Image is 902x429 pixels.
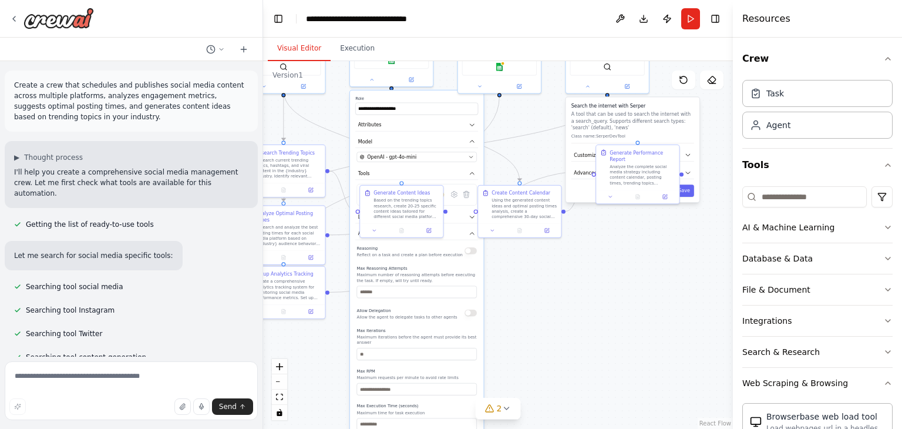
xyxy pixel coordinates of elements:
label: Max Execution Time (seconds) [356,403,476,408]
button: fit view [272,390,287,405]
span: Searching tool Instagram [26,306,115,315]
button: Tools [355,167,478,180]
div: Create Content Calendar [492,190,550,196]
h3: Search the internet with Serper [571,103,694,109]
div: File & Document [742,284,810,296]
button: Open in side panel [417,226,440,234]
button: Open in side panel [392,76,430,84]
button: Start a new chat [234,42,253,56]
button: zoom in [272,359,287,374]
g: Edge from 6fb2e6cc-874b-452e-8cdb-2eddf751455d to e2c89ce0-6015-4929-99b3-61071aabacf7 [329,167,355,214]
div: Task [766,88,784,99]
div: Web Scraping & Browsing [742,377,848,389]
div: Database & Data [742,253,813,264]
span: Agent Settings [358,230,393,237]
div: Based on the trending topics research, create 20-25 specific content ideas tailored for different... [373,198,439,220]
button: Improve this prompt [9,398,26,415]
div: SerperDevToolSearch the internet with SerperA tool that can be used to search the internet with a... [565,9,649,94]
button: Open in side panel [299,186,322,194]
button: Database & Data [742,243,893,274]
div: Using the generated content ideas and optimal posting times analysis, create a comprehensive 30-d... [492,198,557,220]
button: Open in side panel [608,82,646,91]
div: AI & Machine Learning [742,222,834,233]
button: File & Document [742,274,893,305]
span: Attributes [358,122,382,128]
img: Google sheets [388,56,396,64]
button: Open in side panel [653,193,676,201]
div: Google sheetsRoleAttributesModelOpenAI - gpt-4o-miniToolsGoogle sheetsGoogle sheetsCreate, read, ... [349,9,434,87]
div: Generate Content IdeasBased on the trending topics research, create 20-25 specific content ideas ... [359,185,444,238]
label: Role [355,96,478,101]
div: Research current trending topics, hashtags, and viral content in the {industry} industry. Identif... [255,157,321,179]
p: Reflect on a task and create a plan before execution [356,252,463,257]
p: A tool that can be used to search the internet with a search_query. Supports different search typ... [571,110,694,130]
span: 2 [497,403,502,414]
button: Agent Settings [355,227,478,240]
span: Model [358,138,372,145]
p: Create a crew that schedules and publishes social media content across multiple platforms, analyz... [14,80,248,122]
button: Visual Editor [268,36,331,61]
button: Click to speak your automation idea [193,398,210,415]
button: ▶Thought process [14,153,83,162]
button: LLM Settings [355,211,478,223]
button: toggle interactivity [272,405,287,420]
div: Analyze Optimal Posting TimesResearch and analyze the best posting times for each social media pl... [241,205,326,265]
nav: breadcrumb [306,13,407,25]
img: Browserbaseloadtool [750,416,762,428]
div: Analyze the complete social media strategy including content calendar, posting times, trending to... [610,164,675,186]
div: Generate Content Ideas [373,190,430,196]
h4: Resources [742,12,790,26]
div: Generate Performance ReportAnalyze the complete social media strategy including content calendar,... [595,145,680,205]
div: Research and analyze the best posting times for each social media platform based on {industry} au... [255,225,321,247]
span: ▶ [14,153,19,162]
button: 2 [476,398,521,420]
button: Save [674,185,694,197]
span: Reasoning [356,246,378,251]
button: No output available [270,186,298,194]
div: Crew [742,75,893,148]
button: Send [212,398,253,415]
p: Maximum time for task execution [356,410,476,415]
button: Open in side panel [284,82,322,91]
img: SerperDevTool [280,63,288,71]
div: Analyze Optimal Posting Times [255,210,321,223]
p: I'll help you create a comprehensive social media management crew. Let me first check what tools ... [14,167,248,199]
button: No output available [270,307,298,316]
span: Thought process [24,153,83,162]
div: Browserbase web load tool [766,411,885,423]
span: LLM Settings [358,214,388,220]
p: Maximum iterations before the agent must provide its best answer [356,334,476,345]
button: OpenAI - gpt-4o-mini [356,152,476,162]
g: Edge from 5bc5cf48-dd5a-4486-8164-558dc9d7d0b9 to 49f6c10a-72b8-4a6b-828f-94aece7bfb28 [329,208,473,239]
p: Allow the agent to delegate tasks to other agents [356,314,457,320]
img: Logo [23,8,94,29]
button: Crew [742,42,893,75]
div: Setup Analytics Tracking [255,271,314,277]
button: Hide right sidebar [707,11,723,27]
span: Customize (Optional) [574,152,624,158]
p: Class name: SerperDevTool [571,133,694,139]
div: Setup Analytics TrackingCreate a comprehensive analytics tracking system for monitoring social me... [241,266,326,319]
button: No output available [270,253,298,262]
div: Create a comprehensive analytics tracking system for monitoring social media performance metrics.... [255,279,321,300]
label: Max Reasoning Attempts [356,266,476,271]
div: React Flow controls [272,359,287,420]
div: Research Trending TopicsResearch current trending topics, hashtags, and viral content in the {ind... [241,145,326,197]
button: Integrations [742,306,893,336]
g: Edge from 7cc2f377-8427-418b-a7d9-e4d43108ab7d to e2c89ce0-6015-4929-99b3-61071aabacf7 [280,90,405,181]
img: SerperDevTool [603,63,611,71]
span: Searching tool content generation [26,353,146,362]
span: Send [219,402,237,411]
div: Search & Research [742,346,820,358]
button: No output available [624,193,652,201]
span: Searching tool social media [26,282,123,291]
p: Let me search for social media specific tools: [14,250,173,261]
img: Google sheets [496,63,504,71]
div: Generate Performance Report [610,149,675,163]
span: Tools [358,170,370,177]
p: Maximum requests per minute to avoid rate limits [356,375,476,380]
g: Edge from 7cc2f377-8427-418b-a7d9-e4d43108ab7d to 6fb2e6cc-874b-452e-8cdb-2eddf751455d [280,90,287,140]
div: Google sheets [457,9,542,94]
button: Attributes [355,119,478,131]
div: Version 1 [272,71,303,80]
